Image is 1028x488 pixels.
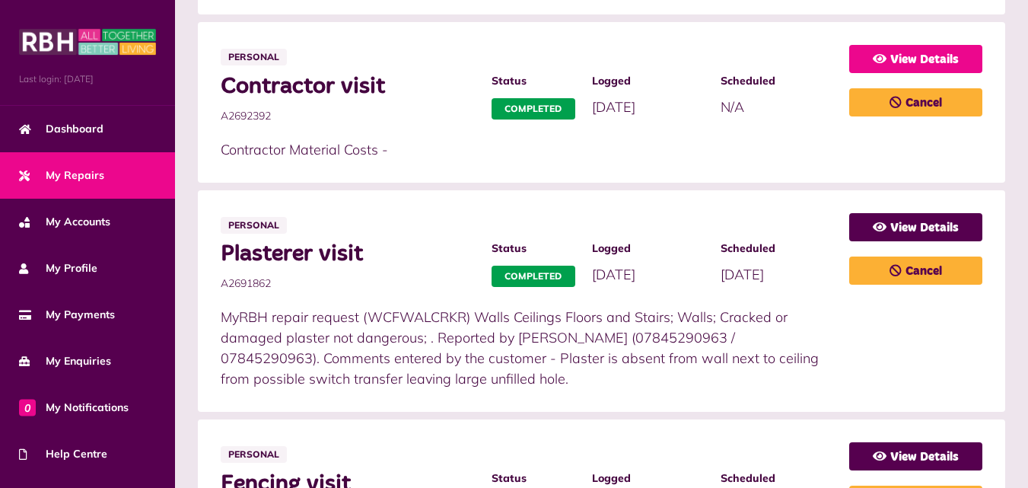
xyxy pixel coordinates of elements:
a: Cancel [849,88,982,116]
p: MyRBH repair request (WCFWALCRKR) Walls Ceilings Floors and Stairs; Walls; Cracked or damaged pla... [221,307,834,389]
span: Plasterer visit [221,241,476,268]
span: My Repairs [19,167,104,183]
span: 0 [19,399,36,416]
span: Help Centre [19,446,107,462]
span: Status [492,470,577,486]
span: Scheduled [721,73,834,89]
span: Dashboard [19,121,103,137]
span: N/A [721,98,744,116]
span: A2691862 [221,276,476,292]
span: Personal [221,217,287,234]
span: Logged [592,73,705,89]
span: My Enquiries [19,353,111,369]
span: Logged [592,470,705,486]
span: Completed [492,98,575,120]
span: Personal [221,446,287,463]
span: Status [492,241,577,257]
span: My Accounts [19,214,110,230]
span: [DATE] [721,266,764,283]
a: View Details [849,213,982,241]
a: View Details [849,442,982,470]
span: My Payments [19,307,115,323]
p: Contractor Material Costs - [221,139,834,160]
a: Cancel [849,257,982,285]
img: MyRBH [19,27,156,57]
span: My Notifications [19,400,129,416]
span: Completed [492,266,575,287]
span: Logged [592,241,705,257]
span: Contractor visit [221,73,476,100]
a: View Details [849,45,982,73]
span: Last login: [DATE] [19,72,156,86]
span: Personal [221,49,287,65]
span: Status [492,73,577,89]
span: My Profile [19,260,97,276]
span: A2692392 [221,108,476,124]
span: Scheduled [721,470,834,486]
span: [DATE] [592,266,635,283]
span: Scheduled [721,241,834,257]
span: [DATE] [592,98,635,116]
